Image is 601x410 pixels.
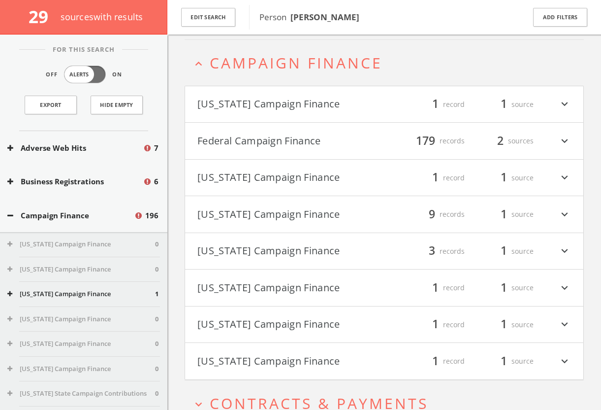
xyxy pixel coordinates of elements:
div: records [406,133,465,149]
i: expand_more [558,96,571,113]
button: Add Filters [533,8,587,27]
span: 1 [496,205,511,223]
span: 7 [154,142,158,154]
span: 1 [428,316,443,333]
button: [US_STATE] Campaign Finance [7,364,155,374]
span: 1 [496,352,511,370]
span: 1 [428,96,443,113]
i: expand_more [558,170,571,186]
span: 3 [424,242,440,260]
button: expand_lessCampaign Finance [192,55,584,71]
button: Business Registrations [7,176,143,187]
span: 0 [155,364,158,374]
span: 0 [155,314,158,324]
div: sources [474,133,534,149]
div: records [406,243,465,260]
div: source [474,170,534,186]
button: [US_STATE] Campaign Finance [197,316,384,333]
button: Federal Campaign Finance [197,133,384,149]
button: [US_STATE] Campaign Finance [197,170,384,186]
div: source [474,316,534,333]
span: 1 [428,169,443,186]
span: 6 [154,176,158,187]
span: Off [46,70,58,79]
span: On [112,70,122,79]
span: 1 [428,279,443,296]
div: record [406,353,465,370]
button: [US_STATE] Campaign Finance [7,265,155,274]
span: 0 [155,339,158,349]
span: 29 [29,5,57,28]
button: [US_STATE] Campaign Finance [197,243,384,260]
div: record [406,170,465,186]
button: Campaign Finance [7,210,134,221]
button: [US_STATE] Campaign Finance [197,279,384,296]
div: source [474,96,534,113]
span: For This Search [45,45,122,55]
span: Campaign Finance [210,53,382,73]
button: [US_STATE] State Campaign Contributions [7,389,155,399]
button: [US_STATE] Campaign Finance [197,206,384,223]
i: expand_less [192,57,205,70]
a: Export [25,96,77,114]
i: expand_more [558,133,571,149]
i: expand_more [558,353,571,370]
i: expand_more [558,206,571,223]
span: 9 [424,205,440,223]
span: Person [259,11,359,23]
span: 179 [411,132,440,149]
span: 1 [496,169,511,186]
span: 0 [155,265,158,274]
span: 2 [493,132,508,149]
div: source [474,279,534,296]
button: [US_STATE] Campaign Finance [7,239,155,249]
span: 0 [155,389,158,399]
div: source [474,243,534,260]
button: [US_STATE] Campaign Finance [7,289,155,299]
div: source [474,206,534,223]
span: 1 [496,316,511,333]
span: 1 [428,352,443,370]
div: record [406,279,465,296]
div: record [406,316,465,333]
button: Adverse Web Hits [7,142,143,154]
span: 1 [496,96,511,113]
button: [US_STATE] Campaign Finance [7,314,155,324]
span: source s with results [61,11,143,23]
button: [US_STATE] Campaign Finance [197,353,384,370]
i: expand_more [558,279,571,296]
i: expand_more [558,243,571,260]
button: [US_STATE] Campaign Finance [7,339,155,349]
span: 196 [145,210,158,221]
b: [PERSON_NAME] [290,11,359,23]
span: 1 [496,279,511,296]
span: 1 [496,242,511,260]
div: source [474,353,534,370]
button: [US_STATE] Campaign Finance [197,96,384,113]
span: 0 [155,239,158,249]
div: records [406,206,465,223]
button: Edit Search [181,8,235,27]
div: record [406,96,465,113]
button: Hide Empty [91,96,143,114]
i: expand_more [558,316,571,333]
span: 1 [155,289,158,299]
